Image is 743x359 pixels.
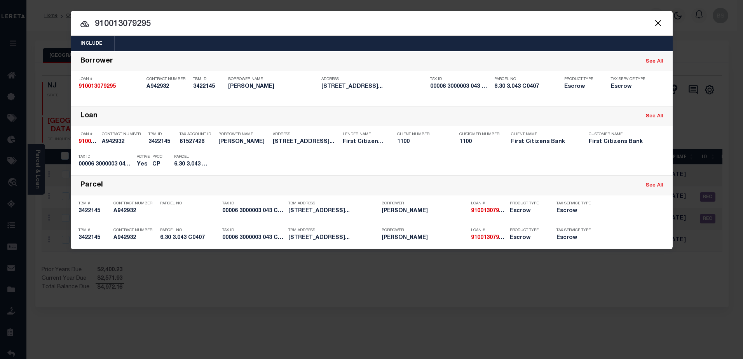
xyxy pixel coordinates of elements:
p: TBM # [78,201,110,206]
strong: 910013079295 [471,208,508,214]
h5: 1 CULVERT DRIVE UNIT 407 PRINCE... [321,84,426,90]
div: Borrower [80,57,113,66]
button: Close [653,18,663,28]
h5: 1 CULVERT DRIVE UNIT 407 PRINCE... [273,139,339,145]
a: See All [646,114,663,119]
div: Loan [80,112,98,121]
h5: A942932 [113,208,156,214]
p: Loan # [78,77,143,82]
p: Parcel No [160,228,218,233]
h5: 1100 [459,139,498,145]
p: Product Type [564,77,599,82]
h5: 00006 3000003 043 C0407 [222,235,284,241]
h5: HAO SHI [382,235,467,241]
h5: A942932 [147,84,189,90]
h5: 910013079295 [471,208,506,214]
button: Include [71,36,112,51]
p: Parcel No [160,201,218,206]
h5: 6.30 3.043 C0407 [174,161,209,168]
h5: 1 CULVERT DRIVE UNIT 407 PRINCE... [288,208,378,214]
p: Borrower Name [228,77,317,82]
p: TBM Address [288,228,378,233]
h5: 3422145 [78,208,110,214]
p: Borrower [382,228,467,233]
p: Contract Number [102,132,145,137]
strong: 910013079295 [78,84,116,89]
p: TBM ID [148,132,176,137]
h5: 910013079295 [78,139,98,145]
input: Start typing... [71,17,673,31]
h5: First Citizens Bank [343,139,385,145]
h5: 910013079295 [78,84,143,90]
p: Customer Name [589,132,655,137]
p: Tax ID [222,228,284,233]
h5: 910013079295 [471,235,506,241]
p: Parcel [174,155,209,159]
h5: Escrow [564,84,599,90]
h5: 00006 3000003 043 C0407 [222,208,284,214]
p: Tax Service Type [556,228,591,233]
h5: Escrow [510,208,545,214]
p: Tax ID [430,77,490,82]
h5: Escrow [611,84,650,90]
p: Contract Number [147,77,189,82]
p: Customer Number [459,132,499,137]
p: Tax Service Type [611,77,650,82]
h5: HAO SHI [382,208,467,214]
p: Active [137,155,150,159]
h5: 1100 [397,139,448,145]
p: Borrower [382,201,467,206]
p: Loan # [471,228,506,233]
div: Parcel [80,181,103,190]
p: TBM ID [193,77,224,82]
h5: 6.30 3.043 C0407 [494,84,560,90]
h5: Escrow [556,235,591,241]
p: Contract Number [113,228,156,233]
p: TBM Address [288,201,378,206]
h5: 3422145 [148,139,176,145]
p: Client Number [397,132,448,137]
h5: First Citizens Bank [589,139,655,145]
p: Tax ID [78,155,133,159]
h5: HAO SHI [218,139,269,145]
h5: 3422145 [193,84,224,90]
p: Lender Name [343,132,385,137]
p: Tax Service Type [556,201,591,206]
p: Product Type [510,228,545,233]
h5: Escrow [556,208,591,214]
strong: 910013079295 [471,235,508,240]
a: See All [646,183,663,188]
p: Address [321,77,426,82]
h5: A942932 [113,235,156,241]
h5: 00006 3000003 043 C0407 [78,161,133,168]
p: TBM # [78,228,110,233]
h5: 00006 3000003 043 C0407 [430,84,490,90]
p: Borrower Name [218,132,269,137]
h5: Yes [137,161,148,168]
h5: 6.30 3.043 C0407 [160,235,218,241]
p: Loan # [78,132,98,137]
h5: HAO SHI [228,84,317,90]
p: PPCC [152,155,162,159]
p: Tax ID [222,201,284,206]
p: Contract Number [113,201,156,206]
p: Loan # [471,201,506,206]
p: Product Type [510,201,545,206]
h5: 61527426 [180,139,215,145]
p: Tax Account ID [180,132,215,137]
h5: First Citizens Bank [511,139,577,145]
p: Parcel No [494,77,560,82]
h5: CP [152,161,162,168]
strong: 910013079295 [78,139,116,145]
h5: 1 CULVERT DRIVE UNIT 407 PRINCE... [288,235,378,241]
p: Address [273,132,339,137]
a: See All [646,59,663,64]
h5: 3422145 [78,235,110,241]
p: Client Name [511,132,577,137]
h5: A942932 [102,139,145,145]
h5: Escrow [510,235,545,241]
